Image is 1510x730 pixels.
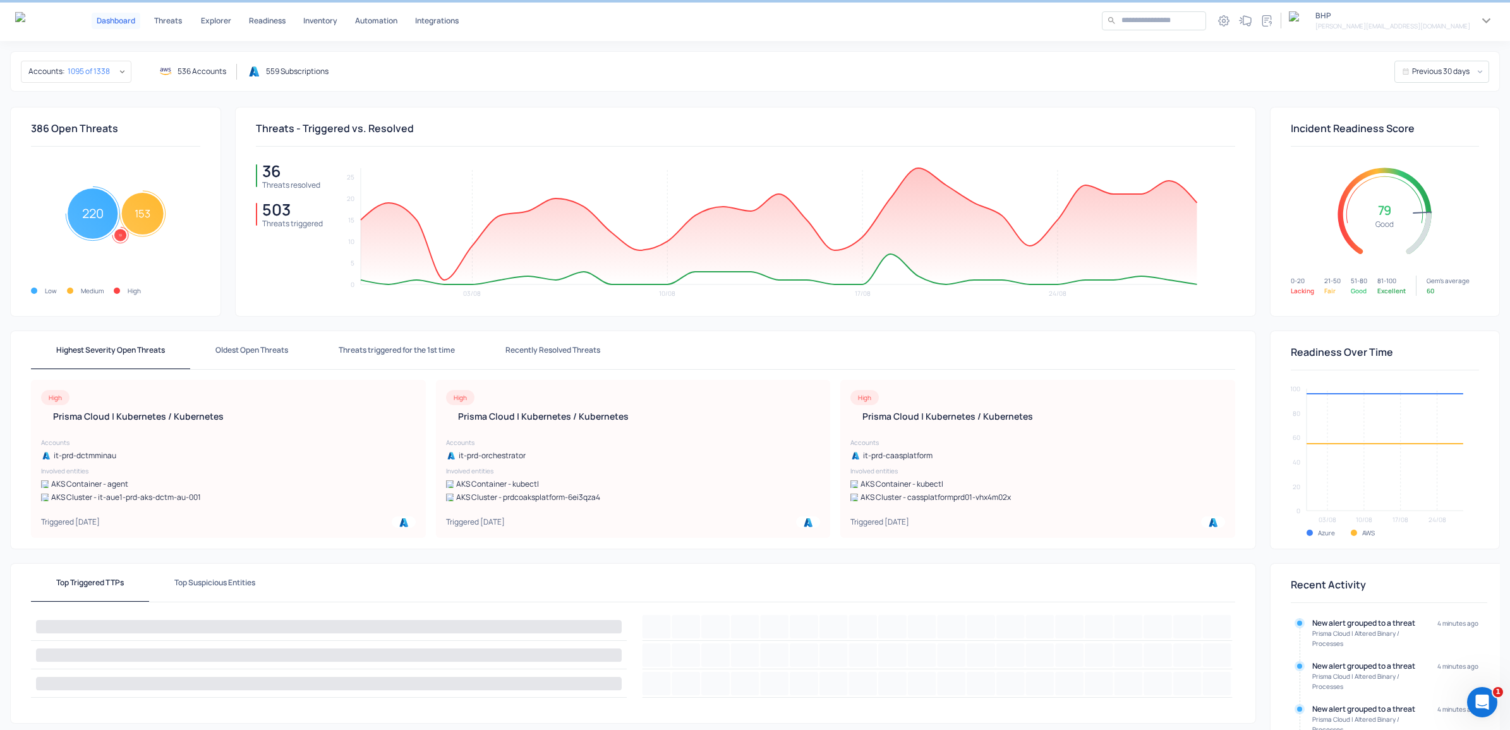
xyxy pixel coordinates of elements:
[446,516,505,528] h5: Triggered
[858,392,871,403] h6: High
[1376,219,1394,230] text: Good
[1236,11,1255,30] div: What's new
[75,516,100,527] p: [DATE]
[149,564,281,602] button: Top Suspicious Entities
[480,516,505,527] p: [DATE]
[41,437,416,447] h6: Accounts
[480,331,625,369] button: Recently Resolved Threats
[850,410,1225,422] h4: Prisma Cloud | Kubernetes /​ Kubernetes
[262,162,320,180] h1: 36
[196,13,236,29] a: Explorer
[262,200,323,219] h1: 503
[1427,286,1470,296] h6: 60
[128,286,141,296] h6: High
[350,13,402,29] a: Automation
[1437,661,1478,691] p: 4 minutes ago
[1257,11,1277,31] button: Documentation
[1437,618,1478,648] p: 4 minutes ago
[28,66,65,76] p: Accounts:
[446,437,821,447] h6: Accounts
[347,173,354,181] text: 25
[190,331,313,369] button: Oldest Open Threats
[850,494,858,501] img: AKS Cluster
[249,17,286,25] p: Readiness
[1290,384,1300,393] text: 100
[41,494,49,501] img: AKS Cluster
[1378,202,1392,219] text: 79
[850,516,909,528] h5: Triggered
[31,380,426,538] a: HighPrisma Cloud | Kubernetes /​ KubernetesAccountsit-prd-dctmminauInvolved entitiesAKS PodAKS Co...
[81,286,104,296] h6: Medium
[1312,661,1422,691] a: New alert grouped to a threatPrisma Cloud | Altered Binary /​ Processes
[1296,506,1300,515] text: 0
[21,63,131,80] div: Accounts:1095 of 1338
[1312,618,1422,648] a: New alert grouped to a threatPrisma Cloud | Altered Binary /​ Processes
[863,450,933,461] p: it-prd-caasplatform
[41,480,49,488] img: AKS Pod
[464,289,481,298] text: 03/08
[355,17,397,25] p: Automation
[861,478,943,489] p: AKS Container - kubectl
[266,66,329,76] h5: 559 Subscriptions
[256,200,323,229] a: 503Threats triggered
[1293,482,1300,491] text: 20
[436,380,831,538] a: HighPrisma Cloud | Kubernetes /​ KubernetesAccountsit-prd-orchestratorInvolved entitiesAKS PodAKS...
[1467,687,1497,717] iframe: Intercom live chat
[1312,704,1422,714] h5: New alert grouped to a threat
[1427,276,1470,286] h6: Gem's average
[51,492,201,502] p: AKS Cluster - it-aue1-prd-aks-dctm-au-001
[1291,386,1479,549] a: 03/0810/0817/0824/08020406080100AzureAWS
[1351,286,1367,296] h6: Good
[1324,286,1341,296] h6: Fair
[45,286,57,296] h6: Low
[1291,276,1314,286] h6: 0-20
[54,450,116,461] p: it-prd-dctmminau
[660,289,676,298] text: 10/08
[456,492,600,502] p: AKS Cluster - prdcoaksplatform-6ei3qza4
[850,480,858,488] img: AKS Pod
[1493,687,1503,697] span: 1
[456,478,539,489] p: AKS Container - kubectl
[1312,671,1422,691] h6: Prisma Cloud | Altered Binary /​ Processes
[1312,618,1422,628] h5: New alert grouped to a threat
[850,466,1225,476] h6: Involved entities
[68,66,110,76] p: 1095 of 1338
[1356,515,1372,524] text: 10/08
[855,289,871,298] text: 17/08
[31,331,190,369] button: Highest Severity Open Threats
[1324,276,1341,286] h6: 21-50
[1293,409,1300,418] text: 80
[410,13,464,29] button: Integrations
[347,194,354,203] text: 20
[201,17,231,25] p: Explorer
[1214,11,1233,30] div: Settings
[1291,346,1393,358] a: Readiness Over Time
[244,13,291,29] a: Readiness
[1257,11,1276,30] div: Documentation
[303,17,337,25] p: Inventory
[348,237,354,246] text: 10
[446,466,821,476] h6: Involved entities
[154,17,182,25] p: Threats
[1291,123,1415,135] a: Incident Readiness Score
[262,180,320,190] h5: Threats resolved
[1377,286,1406,296] h6: Excellent
[1291,286,1314,296] h6: Lacking
[415,17,459,25] p: Integrations
[51,478,128,489] p: AKS Container - agent
[1315,21,1470,31] h6: [PERSON_NAME][EMAIL_ADDRESS][DOMAIN_NAME]
[92,13,140,29] button: Dashboard
[1319,515,1336,524] text: 03/08
[298,13,342,29] a: Inventory
[31,123,118,135] a: 386 Open Threats
[178,66,226,76] h5: 536 Accounts
[1428,515,1446,524] text: 24/08
[861,492,1011,502] p: AKS Cluster - cassplatformprd01-vhx4m02x
[1315,10,1470,21] p: BHP
[446,410,821,422] h4: Prisma Cloud | Kubernetes /​ Kubernetes
[1291,147,1479,283] a: 79Good
[1293,458,1300,466] text: 40
[1351,276,1367,286] h6: 51-80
